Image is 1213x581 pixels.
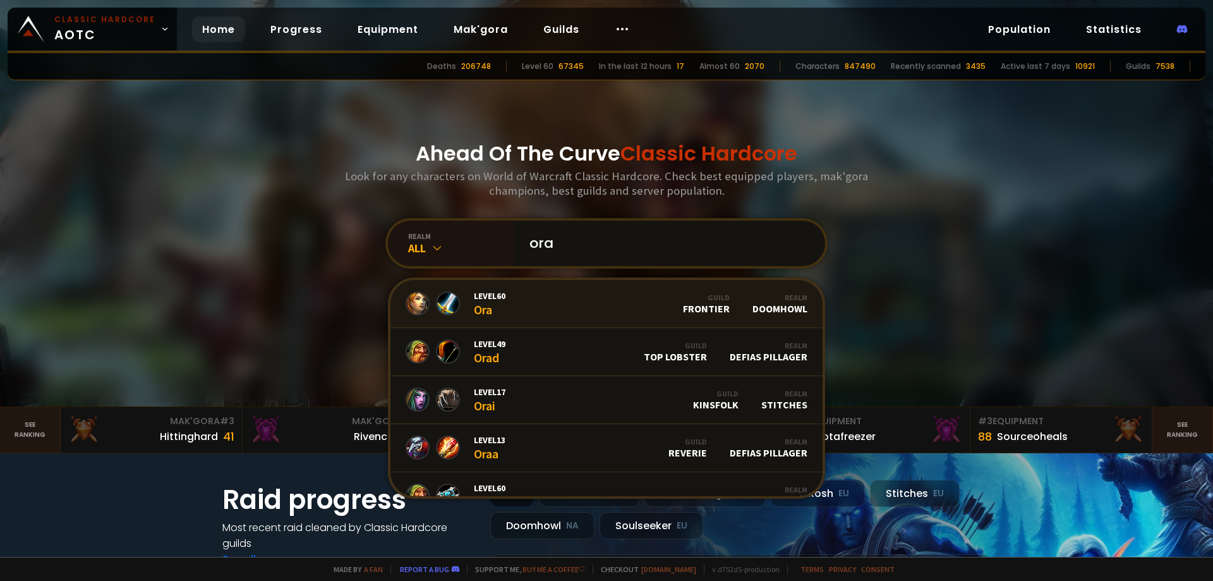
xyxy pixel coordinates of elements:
div: Realm [752,293,807,302]
div: Recently scanned [891,61,961,72]
small: NA [566,520,579,532]
a: Terms [800,565,824,574]
div: Frontier [683,293,730,315]
a: Level17OraiGuildKinsfolkRealmStitches [390,376,823,424]
a: Home [192,16,245,42]
div: Top Lobster [644,341,707,363]
div: Mak'Gora [250,415,416,428]
a: #2Equipment88Notafreezer [788,407,970,453]
a: [DOMAIN_NAME] [641,565,696,574]
div: Soulseeker [600,512,703,539]
div: Notafreezer [815,429,876,444]
a: Level60OraGuildFrontierRealmDoomhowl [390,280,823,328]
div: 17 [677,61,684,72]
div: Orai [474,386,505,413]
a: Level49OradGuildTop LobsterRealmDefias Pillager [390,328,823,376]
span: Level 17 [474,386,505,398]
a: Equipment [347,16,428,42]
div: Defias Pillager [730,341,807,363]
div: 3435 [966,61,986,72]
span: Checkout [593,565,696,574]
div: Reverie [668,437,707,459]
div: Hittinghard [160,429,218,444]
div: In the last 12 hours [599,61,672,72]
div: Equipment [978,415,1144,428]
div: Rivench [354,429,394,444]
a: Mak'Gora#2Rivench100 [243,407,425,453]
a: Level60OrafRealmDefias Pillager [390,472,823,520]
div: Stitches [761,389,807,411]
div: Mak'Gora [68,415,234,428]
div: Equipment [796,415,962,428]
h3: Look for any characters on World of Warcraft Classic Hardcore. Check best equipped players, mak'g... [340,169,873,198]
div: Oraf [474,482,505,510]
div: Sourceoheals [997,429,1068,444]
div: Nek'Rosh [771,480,865,507]
span: AOTC [54,14,155,44]
a: Progress [260,16,332,42]
div: Guild [693,389,739,398]
a: Level13OraaGuildReverieRealmDefias Pillager [390,424,823,472]
div: 206748 [461,61,491,72]
span: # 3 [978,415,993,427]
a: Classic HardcoreAOTC [8,8,177,51]
div: All [408,241,514,255]
div: 67345 [558,61,584,72]
div: Characters [795,61,840,72]
div: Deaths [427,61,456,72]
span: Level 60 [474,290,505,302]
div: Realm [730,437,807,446]
div: Guilds [1126,61,1150,72]
div: 88 [978,428,992,445]
div: Kinsfolk [693,389,739,411]
span: Support me, [467,565,585,574]
a: Statistics [1076,16,1152,42]
div: 41 [223,428,234,445]
a: See all progress [222,552,305,566]
small: EU [933,487,944,500]
div: Defias Pillager [730,485,807,507]
a: Mak'Gora#3Hittinghard41 [61,407,243,453]
div: Defias Pillager [730,437,807,459]
div: 7538 [1156,61,1174,72]
div: Guild [683,293,730,302]
a: Population [978,16,1061,42]
a: Consent [861,565,895,574]
div: Orad [474,338,505,365]
span: Level 13 [474,434,505,446]
a: Guilds [533,16,589,42]
div: Realm [730,485,807,494]
div: realm [408,231,514,241]
div: Level 60 [522,61,553,72]
div: 847490 [845,61,876,72]
input: Search a character... [522,221,810,266]
small: EU [677,520,687,532]
span: Classic Hardcore [620,139,797,168]
small: EU [838,487,849,500]
div: Active last 7 days [1001,61,1070,72]
a: a fan [364,565,383,574]
div: Doomhowl [490,512,594,539]
h4: Most recent raid cleaned by Classic Hardcore guilds [222,520,475,551]
div: Guild [644,341,707,350]
div: Ora [474,290,505,317]
span: v. d752d5 - production [704,565,780,574]
div: Almost 60 [699,61,740,72]
div: Stitches [870,480,960,507]
span: # 3 [220,415,234,427]
h1: Ahead Of The Curve [416,138,797,169]
a: Report a bug [400,565,449,574]
span: Level 49 [474,338,505,350]
div: Doomhowl [752,293,807,315]
a: Privacy [829,565,856,574]
a: Buy me a coffee [522,565,585,574]
span: Made by [326,565,383,574]
small: Classic Hardcore [54,14,155,25]
h1: Raid progress [222,480,475,520]
div: 2070 [745,61,764,72]
div: Realm [761,389,807,398]
a: #3Equipment88Sourceoheals [970,407,1152,453]
div: Realm [730,341,807,350]
div: Guild [668,437,707,446]
a: Seeranking [1152,407,1213,453]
